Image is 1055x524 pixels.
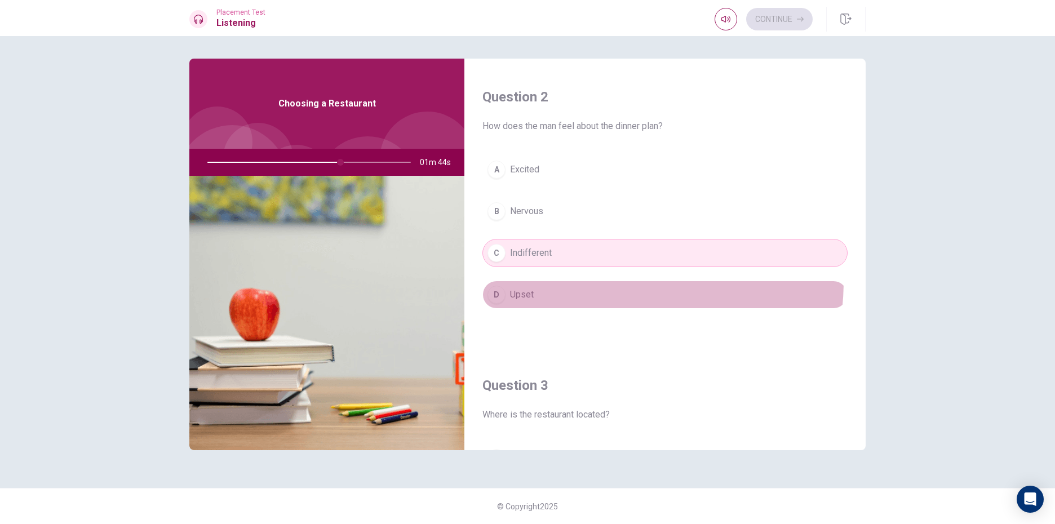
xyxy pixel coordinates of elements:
button: BNervous [482,197,848,225]
div: Open Intercom Messenger [1017,486,1044,513]
span: How does the man feel about the dinner plan? [482,119,848,133]
h4: Question 3 [482,376,848,394]
span: Where is the restaurant located? [482,408,848,421]
span: 01m 44s [420,149,460,176]
div: B [487,202,506,220]
div: A [487,449,506,467]
div: C [487,244,506,262]
span: Upset [510,288,534,301]
h4: Question 2 [482,88,848,106]
button: DUpset [482,281,848,309]
span: Nervous [510,205,543,218]
span: Indifferent [510,246,552,260]
span: Excited [510,163,539,176]
div: A [487,161,506,179]
h1: Listening [216,16,265,30]
button: A [482,444,848,472]
div: D [487,286,506,304]
img: Choosing a Restaurant [189,176,464,450]
button: CIndifferent [482,239,848,267]
span: Choosing a Restaurant [278,97,376,110]
span: Placement Test [216,8,265,16]
span: © Copyright 2025 [497,502,558,511]
button: AExcited [482,156,848,184]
